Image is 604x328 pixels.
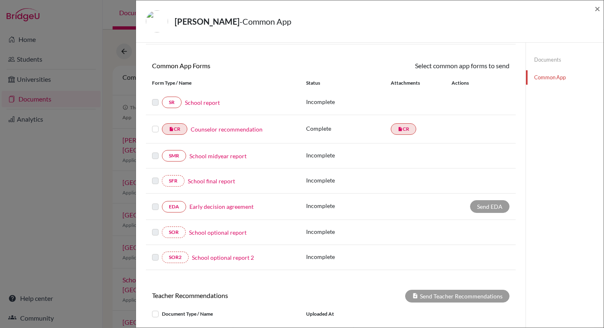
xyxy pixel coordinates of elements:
a: Documents [526,53,604,67]
i: insert_drive_file [398,127,403,132]
div: Uploaded at [300,309,423,319]
a: School final report [188,177,235,185]
a: SFR [162,175,184,187]
a: SOR [162,226,186,238]
div: Send Teacher Recommendations [405,290,509,303]
a: School midyear report [189,152,247,160]
a: Common App [526,70,604,85]
p: Incomplete [306,176,391,185]
div: Send EDA [470,200,509,213]
a: School optional report 2 [192,253,254,262]
p: Incomplete [306,227,391,236]
span: - Common App [240,16,291,26]
a: EDA [162,201,186,213]
a: SMR [162,150,186,162]
div: Select common app forms to send [331,61,516,71]
div: Actions [442,79,493,87]
div: Status [306,79,391,87]
a: insert_drive_fileCR [162,123,187,135]
p: Incomplete [306,97,391,106]
a: SR [162,97,182,108]
div: Attachments [391,79,442,87]
a: Counselor recommendation [191,125,263,134]
div: Document Type / Name [146,309,300,319]
p: Incomplete [306,151,391,159]
strong: [PERSON_NAME] [175,16,240,26]
a: SOR2 [162,252,189,263]
h6: Teacher Recommendations [146,291,331,299]
h6: Common App Forms [146,62,331,69]
a: School report [185,98,220,107]
p: Incomplete [306,201,391,210]
i: insert_drive_file [169,127,174,132]
span: × [595,2,600,14]
p: Incomplete [306,252,391,261]
a: School optional report [189,228,247,237]
p: Complete [306,124,391,133]
button: Close [595,4,600,14]
div: Form Type / Name [146,79,300,87]
a: Early decision agreement [189,202,254,211]
a: insert_drive_fileCR [391,123,416,135]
